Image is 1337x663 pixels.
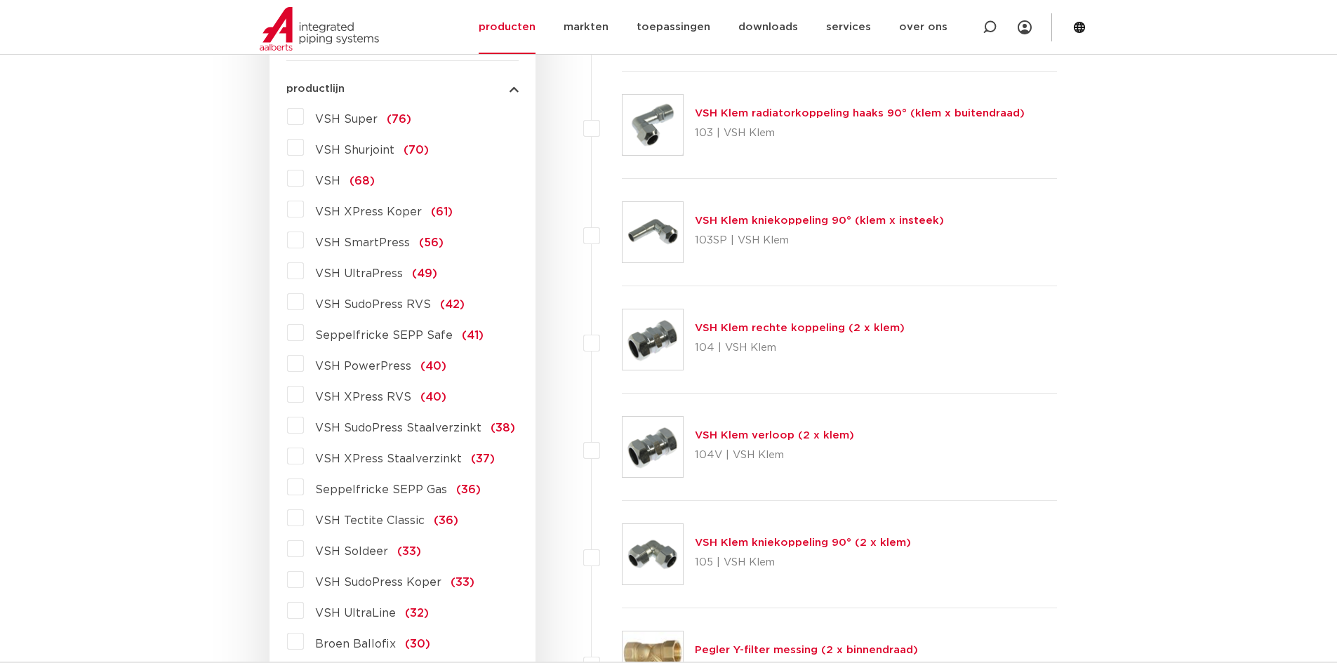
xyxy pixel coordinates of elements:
span: (33) [451,577,474,588]
span: (33) [397,546,421,557]
span: VSH SudoPress Staalverzinkt [315,422,481,434]
a: VSH Klem kniekoppeling 90° (klem x insteek) [695,215,944,226]
span: VSH Shurjoint [315,145,394,156]
p: 103SP | VSH Klem [695,229,944,252]
p: 105 | VSH Klem [695,551,911,574]
span: Seppelfricke SEPP Safe [315,330,453,341]
p: 103 | VSH Klem [695,122,1025,145]
span: (40) [420,361,446,372]
span: (70) [404,145,429,156]
p: 104V | VSH Klem [695,444,854,467]
a: VSH Klem radiatorkoppeling haaks 90° (klem x buitendraad) [695,108,1025,119]
span: VSH XPress Staalverzinkt [315,453,462,464]
span: Seppelfricke SEPP Gas [315,484,447,495]
span: VSH [315,175,340,187]
span: (56) [419,237,444,248]
img: Thumbnail for VSH Klem kniekoppeling 90° (klem x insteek) [623,202,683,262]
span: (68) [350,175,375,187]
span: (32) [405,608,429,619]
span: (36) [456,484,481,495]
span: VSH PowerPress [315,361,411,372]
span: VSH Tectite Classic [315,515,425,526]
span: VSH SudoPress Koper [315,577,441,588]
a: VSH Klem verloop (2 x klem) [695,430,854,441]
span: VSH XPress RVS [315,391,411,403]
span: (49) [412,268,437,279]
img: Thumbnail for VSH Klem kniekoppeling 90° (2 x klem) [623,524,683,584]
span: (30) [405,638,430,650]
a: Pegler Y-filter messing (2 x binnendraad) [695,645,918,655]
span: (40) [420,391,446,403]
span: VSH Super [315,114,378,125]
img: Thumbnail for VSH Klem rechte koppeling (2 x klem) [623,309,683,370]
span: VSH UltraPress [315,268,403,279]
img: Thumbnail for VSH Klem radiatorkoppeling haaks 90° (klem x buitendraad) [623,95,683,155]
span: VSH SmartPress [315,237,410,248]
p: 104 | VSH Klem [695,337,905,359]
span: (42) [440,299,465,310]
img: Thumbnail for VSH Klem verloop (2 x klem) [623,417,683,477]
span: (41) [462,330,484,341]
span: productlijn [286,83,345,94]
span: (36) [434,515,458,526]
span: VSH UltraLine [315,608,396,619]
span: Broen Ballofix [315,638,396,650]
a: VSH Klem kniekoppeling 90° (2 x klem) [695,537,911,548]
span: (37) [471,453,495,464]
span: VSH Soldeer [315,546,388,557]
span: (61) [431,206,453,217]
span: VSH SudoPress RVS [315,299,431,310]
button: productlijn [286,83,519,94]
span: (38) [491,422,515,434]
a: VSH Klem rechte koppeling (2 x klem) [695,323,905,333]
span: (76) [387,114,411,125]
span: VSH XPress Koper [315,206,422,217]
